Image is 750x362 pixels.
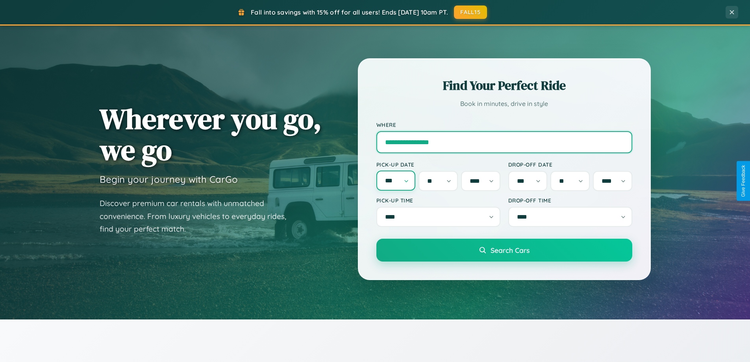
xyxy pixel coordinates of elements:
[376,77,632,94] h2: Find Your Perfect Ride
[376,161,500,168] label: Pick-up Date
[376,121,632,128] label: Where
[251,8,448,16] span: Fall into savings with 15% off for all users! Ends [DATE] 10am PT.
[454,6,487,19] button: FALL15
[376,98,632,110] p: Book in minutes, drive in style
[100,103,322,165] h1: Wherever you go, we go
[508,161,632,168] label: Drop-off Date
[491,246,530,254] span: Search Cars
[508,197,632,204] label: Drop-off Time
[100,197,296,236] p: Discover premium car rentals with unmatched convenience. From luxury vehicles to everyday rides, ...
[376,197,500,204] label: Pick-up Time
[376,239,632,262] button: Search Cars
[100,173,238,185] h3: Begin your journey with CarGo
[741,165,746,197] div: Give Feedback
